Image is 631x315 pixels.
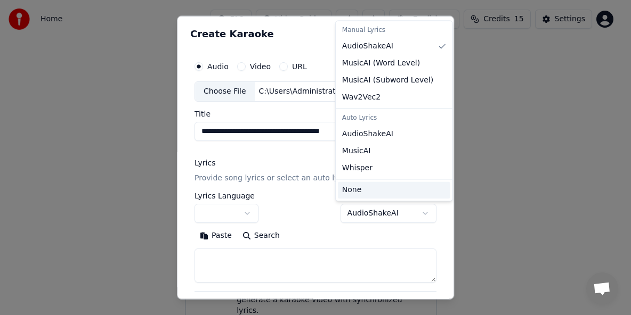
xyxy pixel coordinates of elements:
[338,111,450,126] div: Auto Lyrics
[342,129,393,139] span: AudioShakeAI
[342,75,433,86] span: MusicAI ( Subword Level )
[342,146,371,156] span: MusicAI
[342,163,373,173] span: Whisper
[338,23,450,38] div: Manual Lyrics
[342,58,420,69] span: MusicAI ( Word Level )
[342,92,381,103] span: Wav2Vec2
[342,185,362,195] span: None
[342,41,393,52] span: AudioShakeAI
